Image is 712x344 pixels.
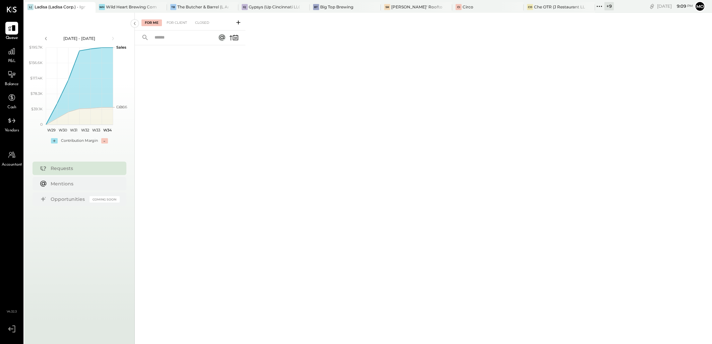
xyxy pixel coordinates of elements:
div: [DATE] - [DATE] [51,36,108,41]
div: BT [313,4,319,10]
a: Vendors [0,114,23,134]
div: Big Top Brewing [320,4,353,10]
a: Queue [0,22,23,41]
text: $195.7K [29,45,43,50]
div: Circo [463,4,473,10]
text: Labor [116,105,126,109]
text: 0 [40,122,43,127]
text: W32 [81,128,89,132]
div: Contribution Margin [61,138,98,144]
div: Requests [51,165,116,172]
div: TB [170,4,176,10]
div: CO [527,4,533,10]
text: W29 [47,128,56,132]
text: Sales [116,45,126,50]
div: G( [242,4,248,10]
a: Balance [0,68,23,88]
div: Coming Soon [90,196,120,203]
a: Accountant [0,149,23,168]
div: Closed [192,19,213,26]
div: Ci [456,4,462,10]
text: W33 [92,128,100,132]
div: [DATE] [657,3,693,9]
a: P&L [0,45,23,64]
span: Vendors [5,128,19,134]
a: Cash [0,91,23,111]
span: Queue [6,35,18,41]
div: WH [99,4,105,10]
div: + [51,138,58,144]
div: [PERSON_NAME]' Rooftop - Ignite [391,4,442,10]
div: + 9 [604,2,614,10]
div: Gypsys (Up Cincinnati LLC) - Ignite [249,4,300,10]
div: For Me [141,19,162,26]
span: Accountant [2,162,22,168]
text: $78.3K [31,91,43,96]
div: The Butcher & Barrel (L Argento LLC) - [GEOGRAPHIC_DATA] [177,4,228,10]
div: Opportunities [51,196,86,203]
text: W30 [58,128,67,132]
text: $156.6K [29,60,43,65]
text: W34 [103,128,112,132]
div: copy link [649,3,655,10]
text: $117.4K [30,76,43,80]
div: Che OTR (J Restaurant LLC) - Ignite [534,4,585,10]
text: $39.1K [31,107,43,111]
span: Cash [7,105,16,111]
div: Wild Heart Brewing Company [106,4,157,10]
button: Mo [695,1,705,12]
text: W31 [70,128,77,132]
div: SR [384,4,390,10]
span: P&L [8,58,16,64]
div: - [101,138,108,144]
div: Mentions [51,180,116,187]
div: L( [27,4,34,10]
div: For Client [163,19,190,26]
div: Ladisa (Ladisa Corp.) - Ignite [35,4,85,10]
span: Balance [5,81,19,88]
